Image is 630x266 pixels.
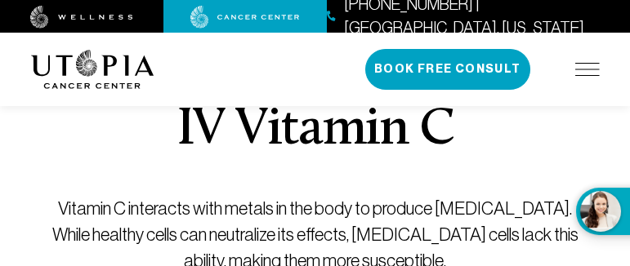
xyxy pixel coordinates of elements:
[30,6,133,29] img: wellness
[190,6,300,29] img: cancer center
[176,104,454,157] h1: IV Vitamin C
[31,50,154,89] img: logo
[365,49,530,90] button: Book Free Consult
[575,63,600,76] img: icon-hamburger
